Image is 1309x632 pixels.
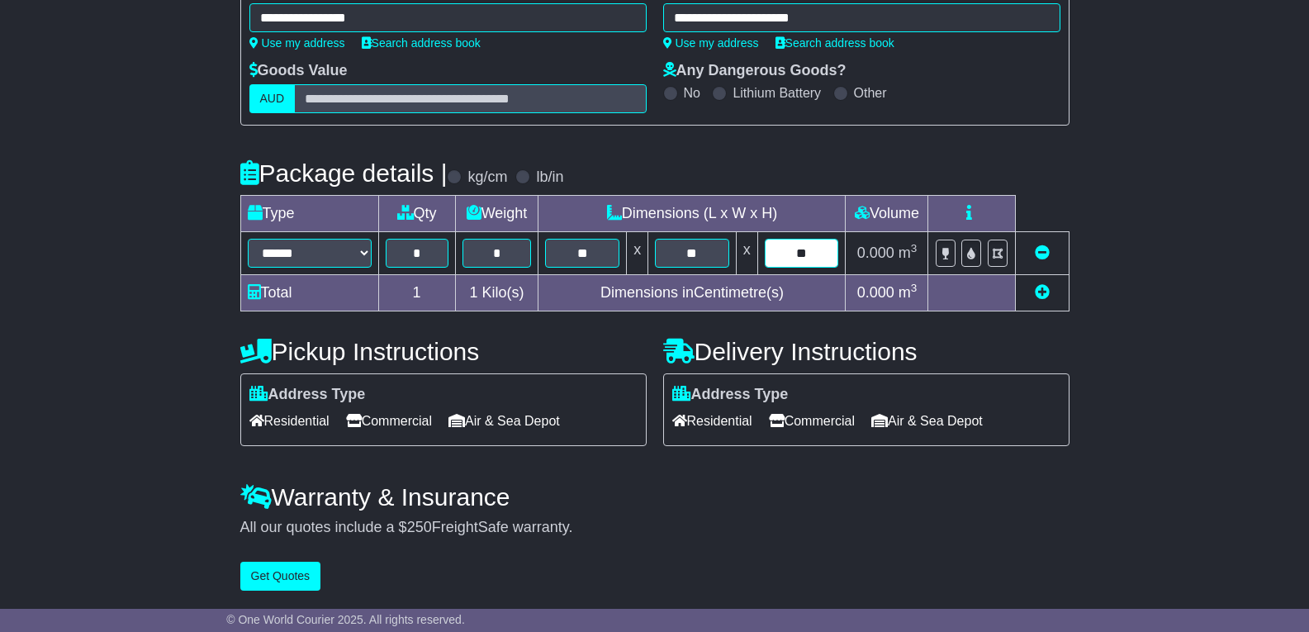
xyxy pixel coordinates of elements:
label: Goods Value [249,62,348,80]
a: Remove this item [1035,245,1050,261]
td: Dimensions in Centimetre(s) [538,275,846,311]
span: m [899,284,918,301]
label: Lithium Battery [733,85,821,101]
td: x [736,232,757,275]
label: AUD [249,84,296,113]
a: Use my address [249,36,345,50]
label: Any Dangerous Goods? [663,62,847,80]
span: 1 [469,284,477,301]
a: Add new item [1035,284,1050,301]
h4: Pickup Instructions [240,338,647,365]
h4: Delivery Instructions [663,338,1069,365]
td: Qty [378,196,455,232]
sup: 3 [911,282,918,294]
label: Other [854,85,887,101]
span: m [899,245,918,261]
h4: Package details | [240,159,448,187]
h4: Warranty & Insurance [240,483,1069,511]
span: Air & Sea Depot [871,408,983,434]
span: Residential [672,408,752,434]
label: Address Type [249,386,366,404]
td: 1 [378,275,455,311]
span: Air & Sea Depot [448,408,560,434]
span: Commercial [346,408,432,434]
span: © One World Courier 2025. All rights reserved. [226,613,465,626]
span: Commercial [769,408,855,434]
sup: 3 [911,242,918,254]
td: Total [240,275,378,311]
div: All our quotes include a $ FreightSafe warranty. [240,519,1069,537]
td: Kilo(s) [455,275,538,311]
label: No [684,85,700,101]
span: 0.000 [857,284,894,301]
td: x [627,232,648,275]
button: Get Quotes [240,562,321,591]
label: lb/in [536,169,563,187]
td: Volume [846,196,928,232]
span: Residential [249,408,330,434]
td: Dimensions (L x W x H) [538,196,846,232]
span: 250 [407,519,432,535]
td: Weight [455,196,538,232]
a: Search address book [362,36,481,50]
label: Address Type [672,386,789,404]
td: Type [240,196,378,232]
span: 0.000 [857,245,894,261]
label: kg/cm [467,169,507,187]
a: Search address book [775,36,894,50]
a: Use my address [663,36,759,50]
